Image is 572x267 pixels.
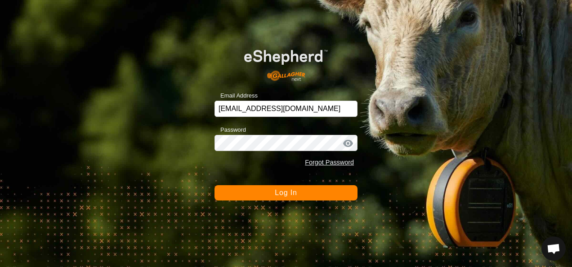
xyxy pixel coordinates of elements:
[541,236,566,261] div: Open chat
[229,38,343,86] img: E-shepherd Logo
[214,101,357,117] input: Email Address
[305,159,354,166] a: Forgot Password
[214,185,357,200] button: Log In
[275,189,297,196] span: Log In
[214,91,258,100] label: Email Address
[214,125,246,134] label: Password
